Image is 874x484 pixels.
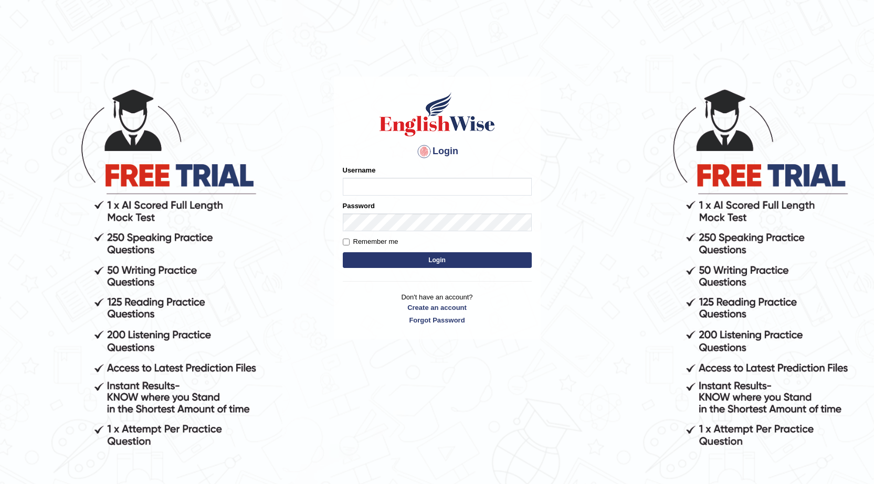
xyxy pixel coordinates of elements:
[343,143,532,160] h4: Login
[343,165,376,175] label: Username
[343,239,350,245] input: Remember me
[377,91,497,138] img: Logo of English Wise sign in for intelligent practice with AI
[343,236,398,247] label: Remember me
[343,292,532,325] p: Don't have an account?
[343,252,532,268] button: Login
[343,315,532,325] a: Forgot Password
[343,303,532,313] a: Create an account
[343,201,375,211] label: Password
